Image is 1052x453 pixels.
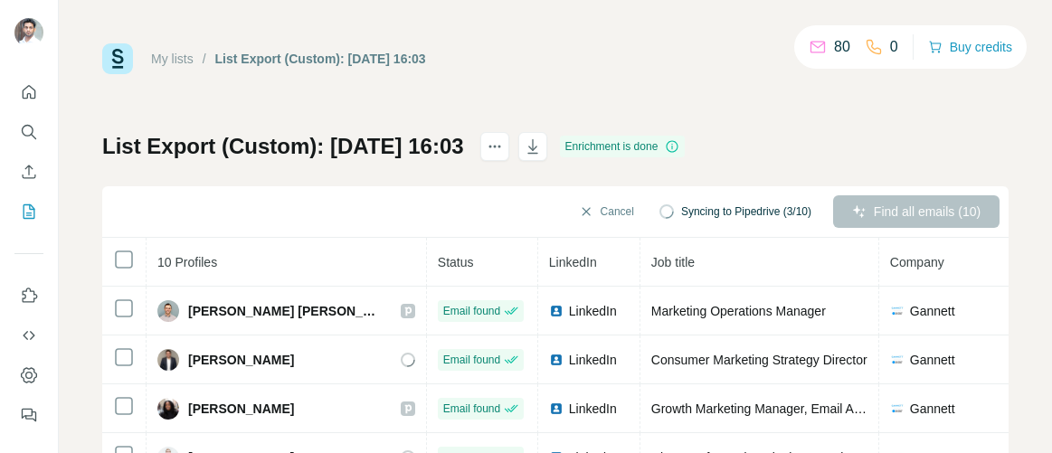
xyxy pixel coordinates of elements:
[890,36,898,58] p: 0
[560,136,686,157] div: Enrichment is done
[157,255,217,269] span: 10 Profiles
[890,304,905,318] img: company-logo
[188,351,294,369] span: [PERSON_NAME]
[14,116,43,148] button: Search
[566,195,647,228] button: Cancel
[14,76,43,109] button: Quick start
[203,50,206,68] li: /
[549,255,597,269] span: LinkedIn
[14,279,43,312] button: Use Surfe on LinkedIn
[569,400,617,418] span: LinkedIn
[443,352,500,368] span: Email found
[651,255,695,269] span: Job title
[188,302,383,320] span: [PERSON_NAME] [PERSON_NAME]
[910,400,955,418] span: Gannett
[910,351,955,369] span: Gannett
[14,319,43,352] button: Use Surfe API
[480,132,509,161] button: actions
[102,43,133,74] img: Surfe Logo
[151,52,194,66] a: My lists
[102,132,464,161] h1: List Export (Custom): [DATE] 16:03
[651,353,867,367] span: Consumer Marketing Strategy Director
[651,304,826,318] span: Marketing Operations Manager
[215,50,426,68] div: List Export (Custom): [DATE] 16:03
[14,359,43,392] button: Dashboard
[443,401,500,417] span: Email found
[157,398,179,420] img: Avatar
[651,401,906,416] span: Growth Marketing Manager, Email Acquisition
[549,304,564,318] img: LinkedIn logo
[890,353,905,367] img: company-logo
[890,401,905,416] img: company-logo
[14,156,43,188] button: Enrich CSV
[188,400,294,418] span: [PERSON_NAME]
[910,302,955,320] span: Gannett
[569,302,617,320] span: LinkedIn
[14,195,43,228] button: My lists
[890,255,944,269] span: Company
[928,34,1012,60] button: Buy credits
[443,303,500,319] span: Email found
[157,300,179,322] img: Avatar
[549,401,564,416] img: LinkedIn logo
[681,203,811,220] span: Syncing to Pipedrive (3/10)
[834,36,850,58] p: 80
[438,255,474,269] span: Status
[157,349,179,371] img: Avatar
[569,351,617,369] span: LinkedIn
[14,399,43,431] button: Feedback
[14,18,43,47] img: Avatar
[549,353,564,367] img: LinkedIn logo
